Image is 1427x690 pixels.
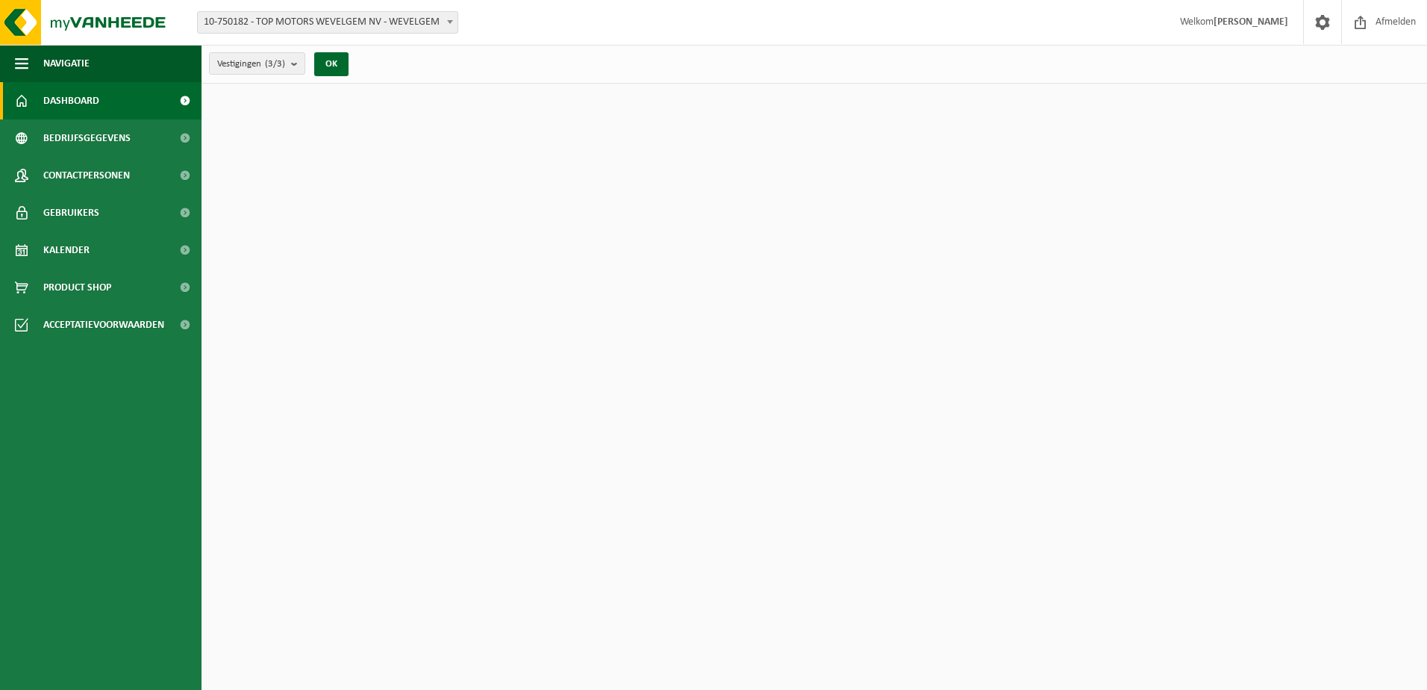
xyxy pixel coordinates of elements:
[43,306,164,344] span: Acceptatievoorwaarden
[43,231,90,269] span: Kalender
[197,11,458,34] span: 10-750182 - TOP MOTORS WEVELGEM NV - WEVELGEM
[198,12,458,33] span: 10-750182 - TOP MOTORS WEVELGEM NV - WEVELGEM
[43,82,99,119] span: Dashboard
[43,45,90,82] span: Navigatie
[43,194,99,231] span: Gebruikers
[43,269,111,306] span: Product Shop
[1214,16,1288,28] strong: [PERSON_NAME]
[265,59,285,69] count: (3/3)
[209,52,305,75] button: Vestigingen(3/3)
[43,119,131,157] span: Bedrijfsgegevens
[217,53,285,75] span: Vestigingen
[43,157,130,194] span: Contactpersonen
[314,52,349,76] button: OK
